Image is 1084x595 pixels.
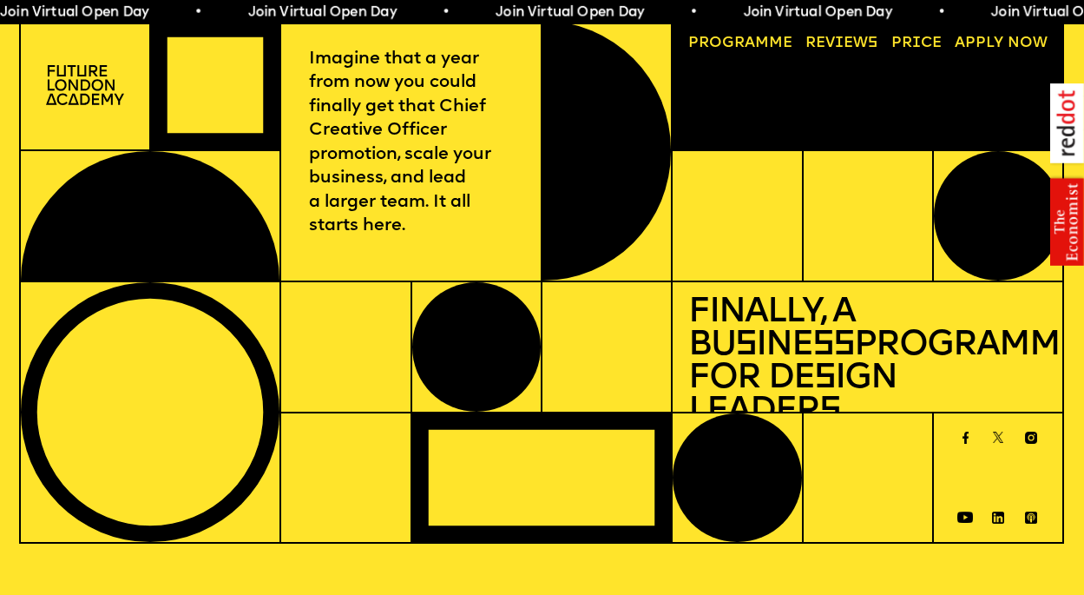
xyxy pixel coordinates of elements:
[680,28,799,58] a: Programme
[947,28,1054,58] a: Apply now
[194,6,202,20] span: •
[442,6,450,20] span: •
[798,28,884,58] a: Reviews
[735,328,756,363] span: s
[937,6,945,20] span: •
[812,328,854,363] span: ss
[884,28,949,58] a: Price
[690,6,698,20] span: •
[814,361,835,396] span: s
[309,48,514,239] p: Imagine that a year from now you could finally get that Chief Creative Officer promotion, scale y...
[819,394,840,429] span: s
[688,297,1048,429] h1: Finally, a Bu ine Programme for De ign Leader
[745,36,755,50] span: a
[955,36,965,50] span: A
